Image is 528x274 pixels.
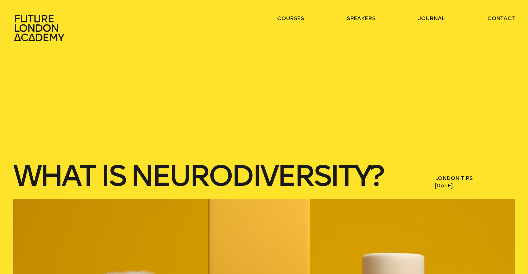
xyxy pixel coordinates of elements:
[13,162,382,189] h1: What is Neurodiversity?
[487,15,515,22] a: contact
[347,15,375,22] a: speakers
[418,15,445,22] a: journal
[435,182,514,189] span: [DATE]
[277,15,304,22] a: courses
[435,175,473,182] a: London Tips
